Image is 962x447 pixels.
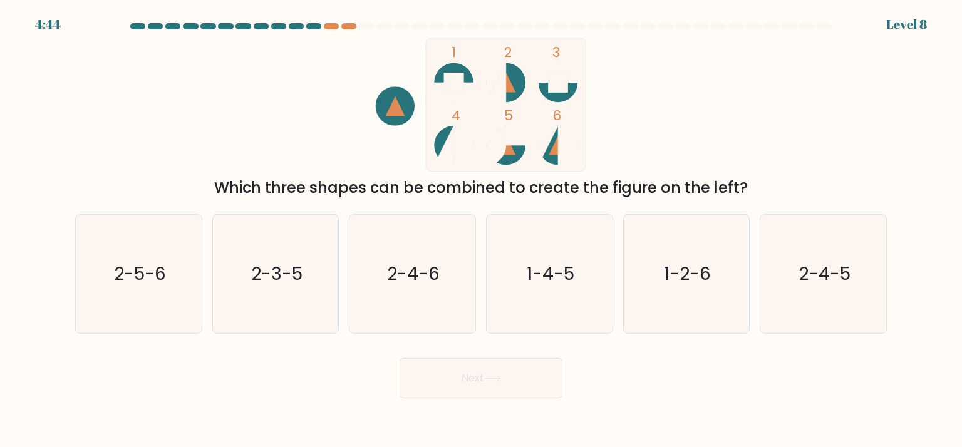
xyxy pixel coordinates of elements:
text: 2-3-5 [251,261,303,286]
text: 2-5-6 [114,261,166,286]
button: Next [400,358,562,398]
tspan: 3 [552,43,560,62]
tspan: 4 [452,106,461,125]
text: 1-2-6 [664,261,711,286]
tspan: 1 [452,43,457,62]
tspan: 5 [504,106,513,126]
text: 2-4-6 [388,261,440,286]
tspan: 6 [552,106,561,125]
text: 2-4-5 [799,261,851,286]
tspan: 2 [504,43,512,62]
div: 4:44 [35,15,61,34]
div: Which three shapes can be combined to create the figure on the left? [83,177,879,199]
text: 1-4-5 [527,261,574,286]
div: Level 8 [886,15,927,34]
